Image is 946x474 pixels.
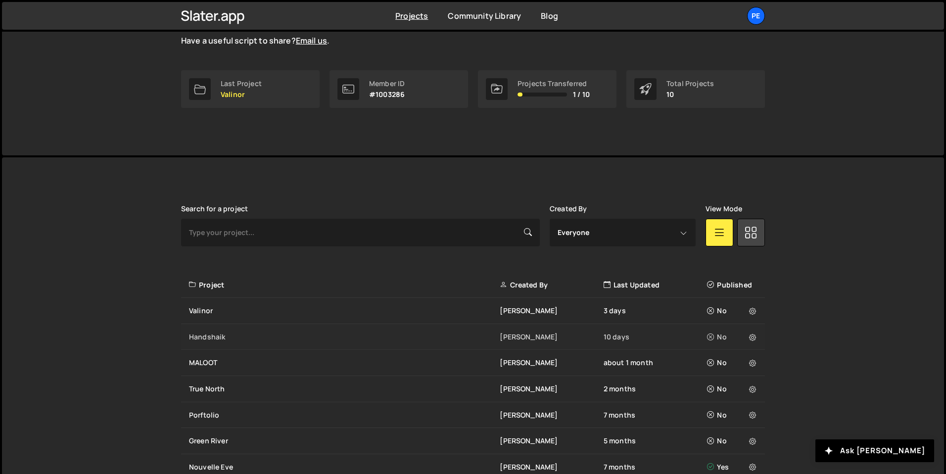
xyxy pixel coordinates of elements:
div: MALOOT [189,358,500,368]
div: [PERSON_NAME] [500,384,603,394]
a: Pe [747,7,765,25]
a: Projects [395,10,428,21]
label: Search for a project [181,205,248,213]
a: Valinor [PERSON_NAME] 3 days No [181,298,765,324]
div: Last Updated [604,280,707,290]
div: 10 days [604,332,707,342]
input: Type your project... [181,219,540,246]
div: Valinor [189,306,500,316]
div: 2 months [604,384,707,394]
div: Green River [189,436,500,446]
div: Handshaik [189,332,500,342]
div: 3 days [604,306,707,316]
p: #1003286 [369,91,405,98]
div: Total Projects [666,80,714,88]
div: about 1 month [604,358,707,368]
div: No [707,436,759,446]
div: Nouvelle Eve [189,462,500,472]
span: 1 / 10 [573,91,590,98]
a: Community Library [448,10,521,21]
div: Porftolio [189,410,500,420]
div: Project [189,280,500,290]
div: Last Project [221,80,262,88]
div: [PERSON_NAME] [500,410,603,420]
div: Published [707,280,759,290]
div: 7 months [604,462,707,472]
div: [PERSON_NAME] [500,358,603,368]
div: Projects Transferred [518,80,590,88]
div: True North [189,384,500,394]
label: View Mode [706,205,742,213]
div: No [707,306,759,316]
div: No [707,358,759,368]
div: [PERSON_NAME] [500,462,603,472]
a: Green River [PERSON_NAME] 5 months No [181,428,765,454]
div: 5 months [604,436,707,446]
button: Ask [PERSON_NAME] [815,439,934,462]
a: Blog [541,10,558,21]
div: Yes [707,462,759,472]
div: Created By [500,280,603,290]
a: True North [PERSON_NAME] 2 months No [181,376,765,402]
div: No [707,410,759,420]
div: [PERSON_NAME] [500,306,603,316]
a: MALOOT [PERSON_NAME] about 1 month No [181,350,765,376]
div: [PERSON_NAME] [500,436,603,446]
p: 10 [666,91,714,98]
div: No [707,332,759,342]
a: Porftolio [PERSON_NAME] 7 months No [181,402,765,428]
div: No [707,384,759,394]
a: Email us [296,35,327,46]
div: [PERSON_NAME] [500,332,603,342]
div: 7 months [604,410,707,420]
a: Handshaik [PERSON_NAME] 10 days No [181,324,765,350]
label: Created By [550,205,587,213]
p: Valinor [221,91,262,98]
a: Last Project Valinor [181,70,320,108]
div: Member ID [369,80,405,88]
